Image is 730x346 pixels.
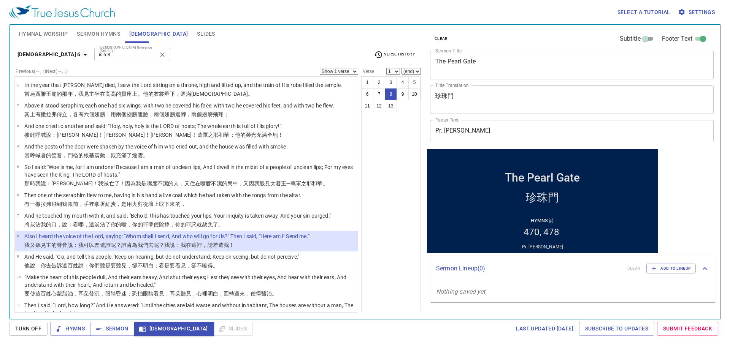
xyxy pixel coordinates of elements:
wh188: ！我滅亡了 [93,180,328,186]
wh559: ：你去 [35,262,218,269]
button: 13 [385,100,397,112]
wh4605: 有撒拉弗 [35,111,229,117]
p: 要使這百姓 [24,290,355,297]
wh3427: 高 [105,91,253,97]
wh1004: 充滿了 [116,152,148,158]
wh259: 有六個 [78,111,229,117]
wh8173: ；恐怕眼睛 [127,291,277,297]
wh559: ：我在這裡，請差遣我 [175,242,235,248]
wh3027: 拿著紅炭 [94,201,186,207]
wh7971: ！ [229,242,234,248]
wh5971: 說：你們聽 [78,262,218,269]
button: 5 [408,76,421,88]
button: 1 [361,76,373,88]
span: [DEMOGRAPHIC_DATA] [140,324,208,333]
span: Add to Lineup [651,265,691,272]
span: 6 [17,193,19,197]
wh559: ：我可以差遣 [73,242,235,248]
p: 彼此呼喊 [24,131,283,139]
span: 3 [17,123,19,128]
wh8432: ，又因我眼 [238,180,328,186]
wh5971: 中 [233,180,328,186]
wh3678: 上。他的衣裳 [132,91,253,97]
wh4194: 的那年 [57,91,253,97]
a: Last updated [DATE] [513,322,576,336]
wh8085: 主 [46,242,234,248]
p: Also I heard the voice of the Lord, saying: "Whom shall I send, And who will go for Us?" Then I s... [24,232,309,240]
button: 4 [397,76,409,88]
wh3519: 充滿 [256,132,283,138]
wh3513: ，眼睛 [100,291,278,297]
span: 11 [17,303,21,307]
b: [DEMOGRAPHIC_DATA] 6 [17,50,81,59]
button: 6 [361,88,373,100]
wh6963: 說 [68,242,235,248]
wh5975: ，各 [68,111,229,117]
span: clear [435,35,448,42]
wh4393: 全地 [267,132,283,138]
wh3427: 嘴唇 [200,180,328,186]
button: 3 [385,76,397,88]
p: 將炭沾 [24,221,331,228]
wh8193: 不潔 [211,180,328,186]
wh995: ；看 [154,262,218,269]
button: 11 [361,100,373,112]
wh8085: ，心裡 [191,291,277,297]
button: Turn Off [9,322,48,336]
wh2931: 的人 [168,180,328,186]
span: Sermon Hymns [77,29,120,39]
wh8085: 是要聽見 [105,262,218,269]
wh5592: 的根基 [78,152,148,158]
wh7200: ，耳朵 [164,291,277,297]
wh8080: ，耳朵 [73,291,278,297]
wh3820: 蒙脂油 [57,291,277,297]
wh136: 坐在 [94,91,253,97]
button: [DEMOGRAPHIC_DATA] [134,322,214,336]
iframe: from-child [427,149,658,253]
wh3824: 明白 [208,291,278,297]
button: 2 [373,76,385,88]
span: Hymns [56,324,85,333]
a: Submit Feedback [657,322,718,336]
wh5774: 我跟前，手裡 [62,201,186,207]
button: clear [430,34,452,43]
p: 其上 [24,111,334,118]
wh7121: 說 [46,132,283,138]
button: Select a tutorial [614,5,673,19]
i: Nothing saved yet [436,288,486,295]
wh6310: ，說 [57,221,224,228]
wh5869: 看見 [154,291,278,297]
wh3068: 。 [323,180,328,186]
span: Select a tutorial [617,8,670,17]
wh6918: ！[PERSON_NAME] [98,132,283,138]
p: 因呼喊者 [24,152,287,159]
p: Then I said, "Lord, how long?" And He answered: "Until the cities are laid waste and without inha... [24,302,355,317]
wh7757: 垂下，遮滿 [164,91,253,97]
a: Subscribe to Updates [579,322,654,336]
button: [DEMOGRAPHIC_DATA] 6 [14,47,93,62]
wh3947: ， [181,201,186,207]
span: 9 [17,254,19,258]
wh8314: 侍立 [57,111,229,117]
img: True Jesus Church [9,5,115,19]
span: Hymnal Worship [19,29,68,39]
span: Settings [679,8,715,17]
button: Verse History [369,49,419,60]
wh559: ：[PERSON_NAME] [46,180,328,186]
span: 5 [17,164,19,169]
wh8314: 飛到 [51,201,186,207]
wh4457: 從壇 [143,201,186,207]
span: Subscribe to Updates [585,324,648,333]
wh8193: 不潔 [157,180,328,186]
span: 8 [17,234,19,238]
wh8147: 翅膀遮 [127,111,229,117]
wh376: ，又住在 [179,180,328,186]
label: Previous (←, ↑) Next (→, ↓) [16,69,68,74]
p: Then one of the seraphim flew to me, having in his hand a live coal which he had taken with the t... [24,191,302,199]
wh7725: ，便得醫治 [245,291,278,297]
wh5869: 昏迷 [116,291,278,297]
